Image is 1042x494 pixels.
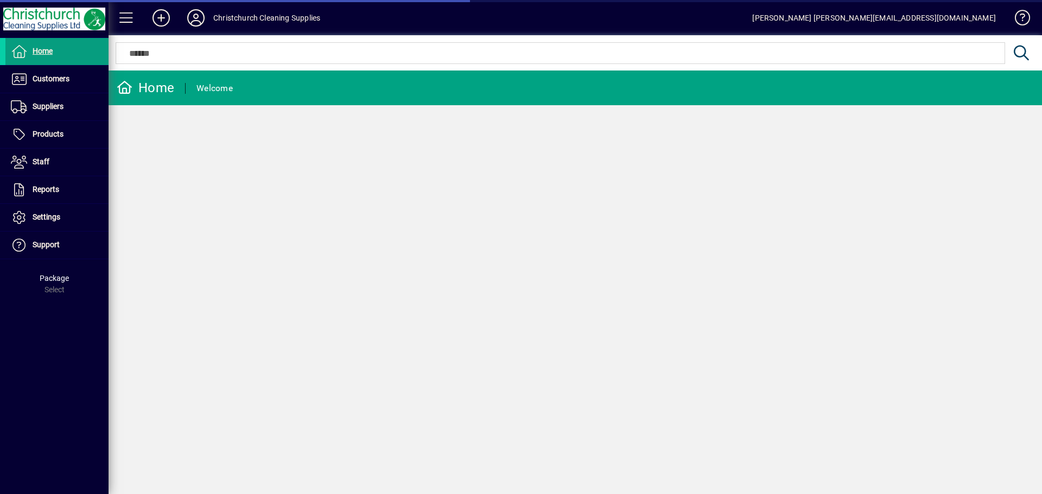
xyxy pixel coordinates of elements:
[196,80,233,97] div: Welcome
[179,8,213,28] button: Profile
[33,240,60,249] span: Support
[33,130,63,138] span: Products
[5,93,109,120] a: Suppliers
[213,9,320,27] div: Christchurch Cleaning Supplies
[1007,2,1028,37] a: Knowledge Base
[33,47,53,55] span: Home
[144,8,179,28] button: Add
[5,176,109,203] a: Reports
[33,213,60,221] span: Settings
[5,232,109,259] a: Support
[33,185,59,194] span: Reports
[40,274,69,283] span: Package
[5,66,109,93] a: Customers
[752,9,996,27] div: [PERSON_NAME] [PERSON_NAME][EMAIL_ADDRESS][DOMAIN_NAME]
[5,204,109,231] a: Settings
[117,79,174,97] div: Home
[5,121,109,148] a: Products
[5,149,109,176] a: Staff
[33,102,63,111] span: Suppliers
[33,157,49,166] span: Staff
[33,74,69,83] span: Customers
